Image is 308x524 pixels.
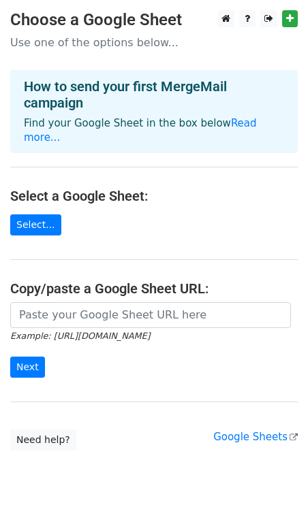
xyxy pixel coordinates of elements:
[10,429,76,451] a: Need help?
[24,116,284,145] p: Find your Google Sheet in the box below
[10,10,298,30] h3: Choose a Google Sheet
[24,78,284,111] h4: How to send your first MergeMail campaign
[10,357,45,378] input: Next
[213,431,298,443] a: Google Sheets
[10,331,150,341] small: Example: [URL][DOMAIN_NAME]
[24,117,257,144] a: Read more...
[10,214,61,235] a: Select...
[10,302,291,328] input: Paste your Google Sheet URL here
[10,280,298,297] h4: Copy/paste a Google Sheet URL:
[10,35,298,50] p: Use one of the options below...
[10,188,298,204] h4: Select a Google Sheet:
